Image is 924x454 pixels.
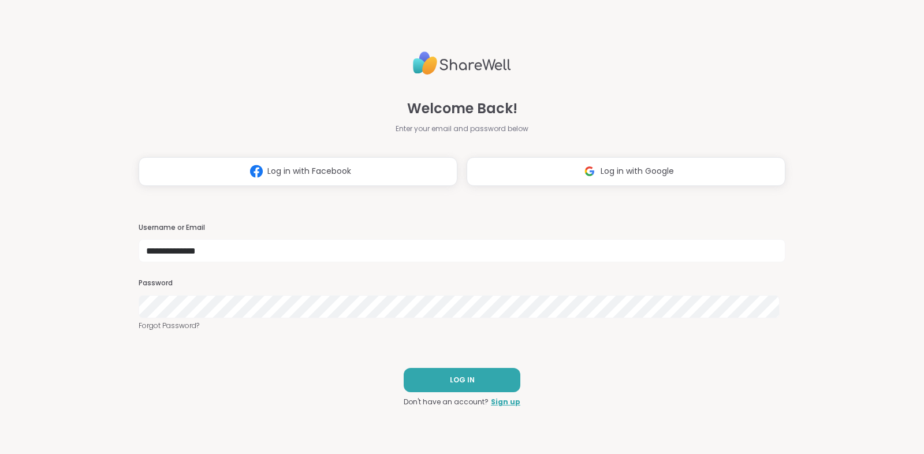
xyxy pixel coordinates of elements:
[450,375,475,385] span: LOG IN
[245,161,267,182] img: ShareWell Logomark
[404,368,520,392] button: LOG IN
[491,397,520,407] a: Sign up
[404,397,489,407] span: Don't have an account?
[139,223,785,233] h3: Username or Email
[407,98,517,119] span: Welcome Back!
[267,165,351,177] span: Log in with Facebook
[413,47,511,80] img: ShareWell Logo
[601,165,674,177] span: Log in with Google
[139,157,457,186] button: Log in with Facebook
[139,321,785,331] a: Forgot Password?
[139,278,785,288] h3: Password
[396,124,528,134] span: Enter your email and password below
[579,161,601,182] img: ShareWell Logomark
[467,157,785,186] button: Log in with Google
